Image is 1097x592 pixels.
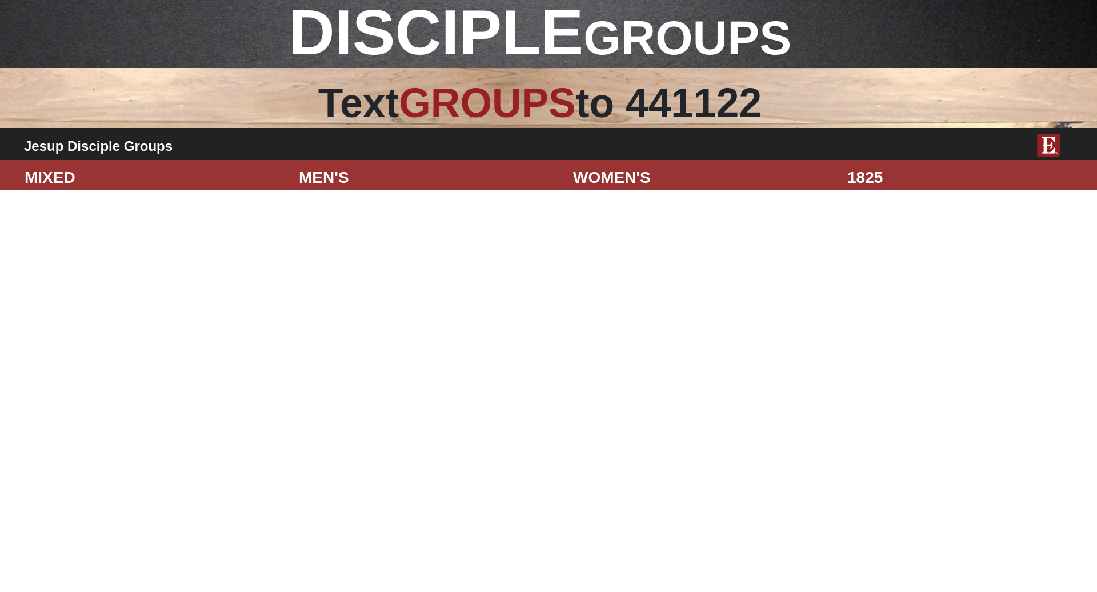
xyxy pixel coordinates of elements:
b: Jesup Disciple Groups [24,138,173,154]
div: MEN'S [290,166,564,190]
div: WOMEN'S [564,166,839,190]
img: E-icon-fireweed-White-TM.png [1037,134,1060,157]
span: GROUPS [583,11,791,65]
span: GROUPS [399,80,575,126]
div: MIXED [16,166,290,190]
